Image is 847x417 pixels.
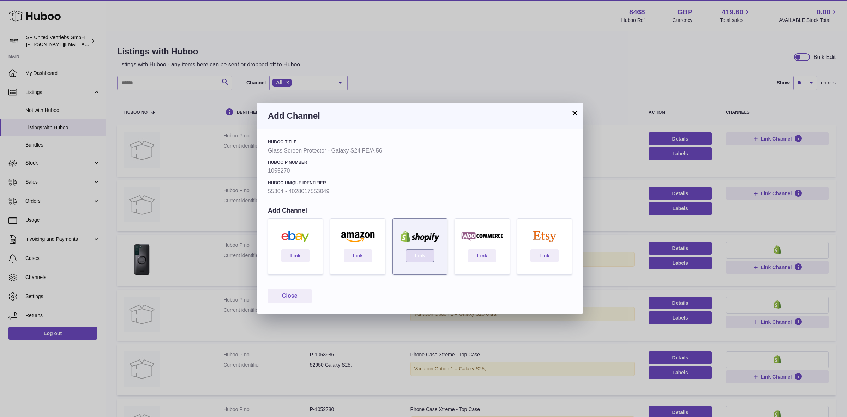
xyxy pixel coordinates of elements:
[268,110,572,121] h3: Add Channel
[268,187,572,195] strong: 55304 - 4028017553049
[521,231,568,242] img: etsy
[334,231,381,242] img: amazon
[268,180,572,186] h4: Huboo Unique Identifier
[268,167,572,175] strong: 1055270
[272,231,319,242] img: ebay
[571,109,579,117] button: ×
[268,206,572,215] h4: Add Channel
[268,289,312,303] button: Close
[268,139,572,145] h4: Huboo Title
[396,231,444,242] img: shopify
[530,249,559,262] a: Link
[344,249,372,262] a: Link
[468,249,496,262] a: Link
[281,249,310,262] a: Link
[458,231,506,242] img: woocommerce
[268,160,572,165] h4: Huboo P number
[406,249,434,262] a: Link
[268,147,572,155] strong: Glass Screen Protector - Galaxy S24 FE/A 56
